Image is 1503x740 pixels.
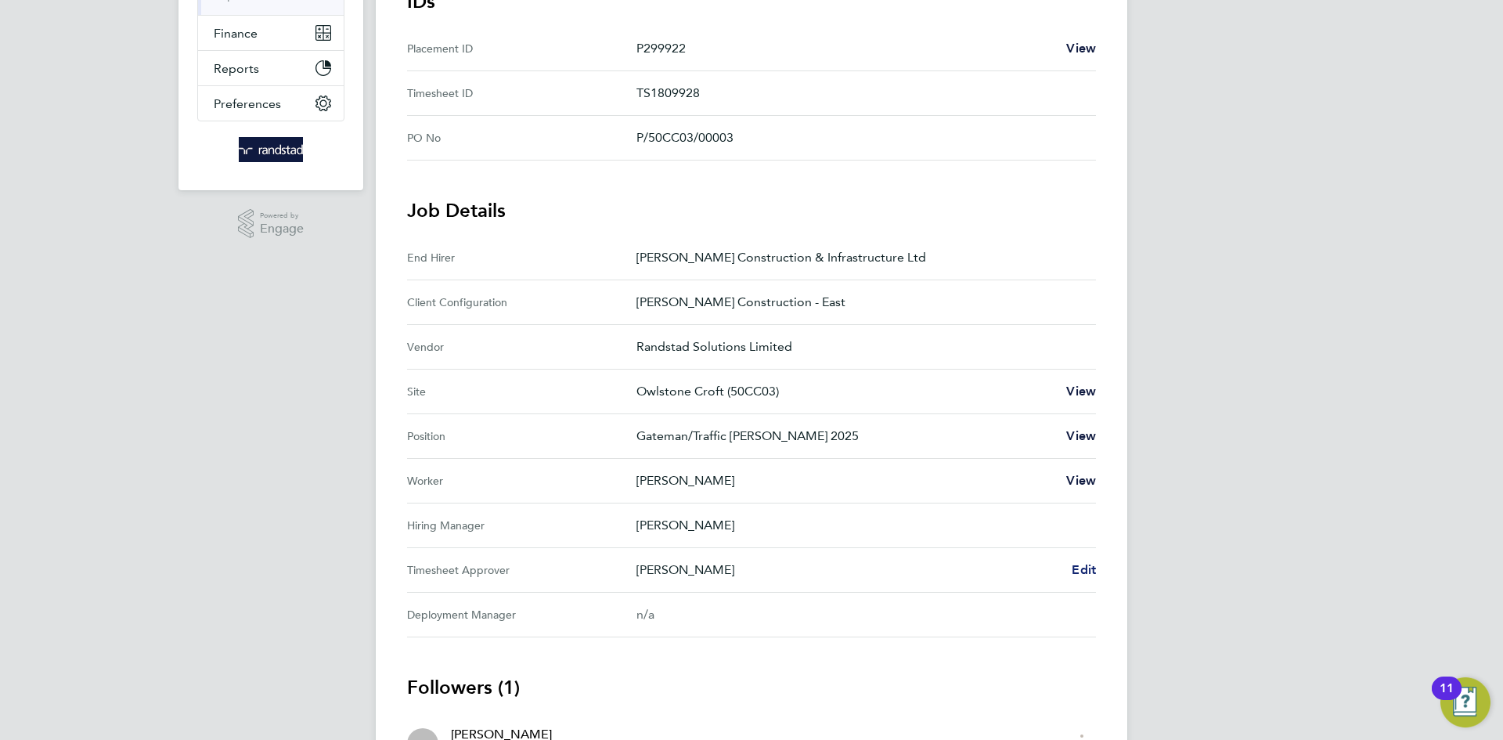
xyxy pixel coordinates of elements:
[407,516,636,535] div: Hiring Manager
[1066,382,1096,401] a: View
[636,84,1083,103] p: TS1809928
[407,561,636,579] div: Timesheet Approver
[1066,41,1096,56] span: View
[636,382,1054,401] p: Owlstone Croft (50CC03)
[1066,428,1096,443] span: View
[636,128,1083,147] p: P/50CC03/00003
[407,605,636,624] div: Deployment Manager
[636,293,1083,312] p: [PERSON_NAME] Construction - East
[197,137,344,162] a: Go to home page
[407,675,1096,700] h3: Followers (1)
[407,198,1096,223] h3: Job Details
[1440,688,1454,709] div: 11
[1066,473,1096,488] span: View
[214,96,281,111] span: Preferences
[407,39,636,58] div: Placement ID
[1066,471,1096,490] a: View
[260,222,304,236] span: Engage
[238,209,305,239] a: Powered byEngage
[636,39,1054,58] p: P299922
[636,561,1059,579] p: [PERSON_NAME]
[636,427,1054,446] p: Gateman/Traffic [PERSON_NAME] 2025
[636,516,1083,535] p: [PERSON_NAME]
[636,605,1071,624] div: n/a
[407,471,636,490] div: Worker
[407,248,636,267] div: End Hirer
[239,137,304,162] img: randstad-logo-retina.png
[407,84,636,103] div: Timesheet ID
[260,209,304,222] span: Powered by
[214,26,258,41] span: Finance
[407,338,636,356] div: Vendor
[1440,677,1490,727] button: Open Resource Center, 11 new notifications
[636,471,1054,490] p: [PERSON_NAME]
[1072,562,1096,577] span: Edit
[407,128,636,147] div: PO No
[407,382,636,401] div: Site
[1066,427,1096,446] a: View
[636,248,1083,267] p: [PERSON_NAME] Construction & Infrastructure Ltd
[636,338,1083,356] p: Randstad Solutions Limited
[407,293,636,312] div: Client Configuration
[198,51,344,85] button: Reports
[198,86,344,121] button: Preferences
[198,16,344,50] button: Finance
[407,427,636,446] div: Position
[214,61,259,76] span: Reports
[1066,39,1096,58] a: View
[1066,384,1096,399] span: View
[1072,561,1096,579] a: Edit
